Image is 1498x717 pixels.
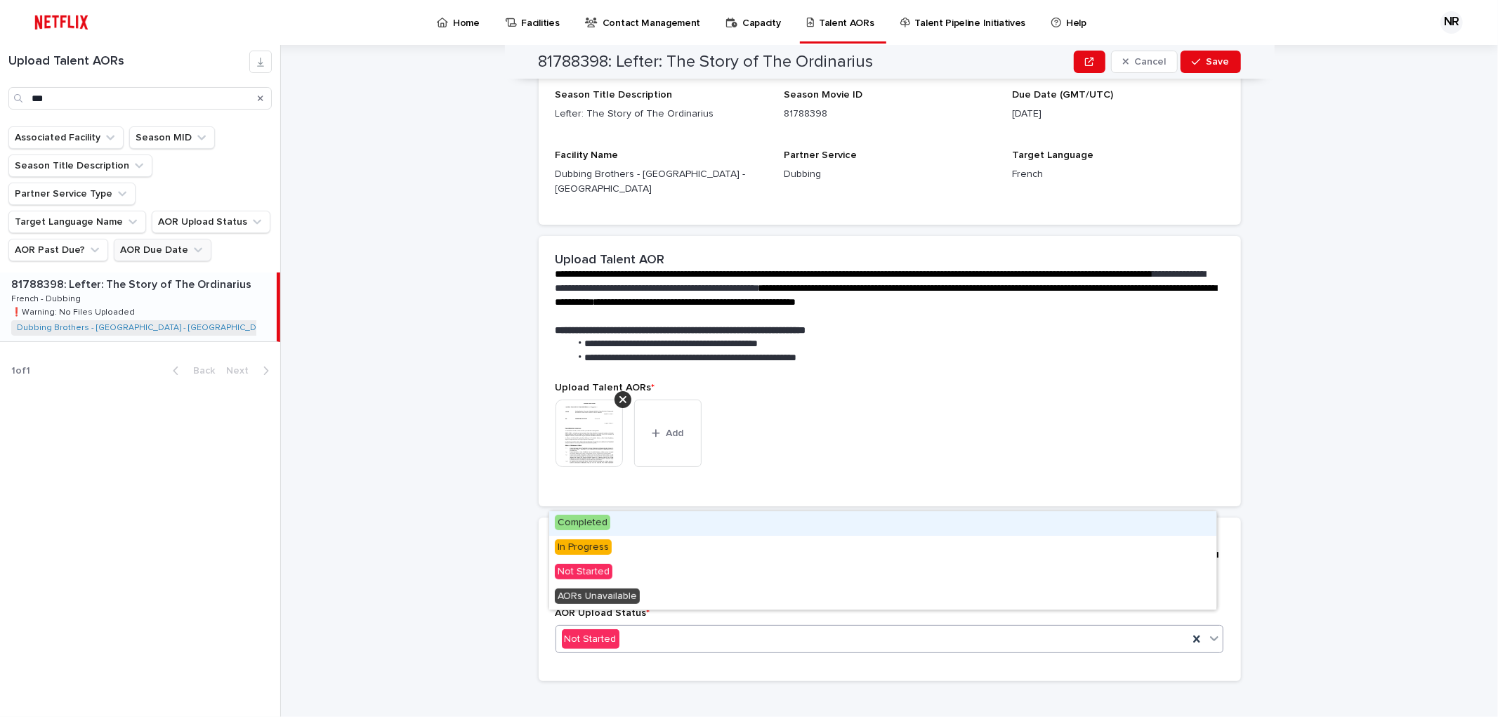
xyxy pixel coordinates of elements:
[11,291,84,304] p: French - Dubbing
[152,211,270,233] button: AOR Upload Status
[555,588,640,604] span: AORs Unavailable
[784,90,862,100] span: Season Movie ID
[8,87,272,110] input: Search
[226,366,257,376] span: Next
[556,107,767,121] p: Lefter: The Story of The Ordinarius
[666,428,683,438] span: Add
[185,366,215,376] span: Back
[11,305,138,317] p: ❗️Warning: No Files Uploaded
[129,126,215,149] button: Season MID
[549,560,1216,585] div: Not Started
[549,585,1216,610] div: AORs Unavailable
[634,400,702,467] button: Add
[114,239,211,261] button: AOR Due Date
[8,239,108,261] button: AOR Past Due?
[549,536,1216,560] div: In Progress
[8,183,136,205] button: Partner Service Type
[1012,150,1093,160] span: Target Language
[549,511,1216,536] div: Completed
[1181,51,1240,73] button: Save
[11,275,254,291] p: 81788398: Lefter: The Story of The Ordinarius
[1012,107,1223,121] p: [DATE]
[1207,57,1230,67] span: Save
[162,364,221,377] button: Back
[17,323,273,333] a: Dubbing Brothers - [GEOGRAPHIC_DATA] - [GEOGRAPHIC_DATA]
[556,90,673,100] span: Season Title Description
[555,564,612,579] span: Not Started
[556,383,655,393] span: Upload Talent AORs
[1111,51,1178,73] button: Cancel
[556,608,650,618] span: AOR Upload Status
[556,167,767,197] p: Dubbing Brothers - [GEOGRAPHIC_DATA] - [GEOGRAPHIC_DATA]
[562,629,619,650] div: Not Started
[784,107,995,121] p: 81788398
[784,167,995,182] p: Dubbing
[556,150,619,160] span: Facility Name
[539,52,874,72] h2: 81788398: Lefter: The Story of The Ordinarius
[784,150,857,160] span: Partner Service
[221,364,280,377] button: Next
[1134,57,1166,67] span: Cancel
[1012,167,1223,182] p: French
[556,253,665,268] h2: Upload Talent AOR
[555,539,612,555] span: In Progress
[8,154,152,177] button: Season Title Description
[1440,11,1463,34] div: NR
[28,8,95,37] img: ifQbXi3ZQGMSEF7WDB7W
[8,54,249,70] h1: Upload Talent AORs
[8,211,146,233] button: Target Language Name
[555,515,610,530] span: Completed
[1012,90,1113,100] span: Due Date (GMT/UTC)
[8,126,124,149] button: Associated Facility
